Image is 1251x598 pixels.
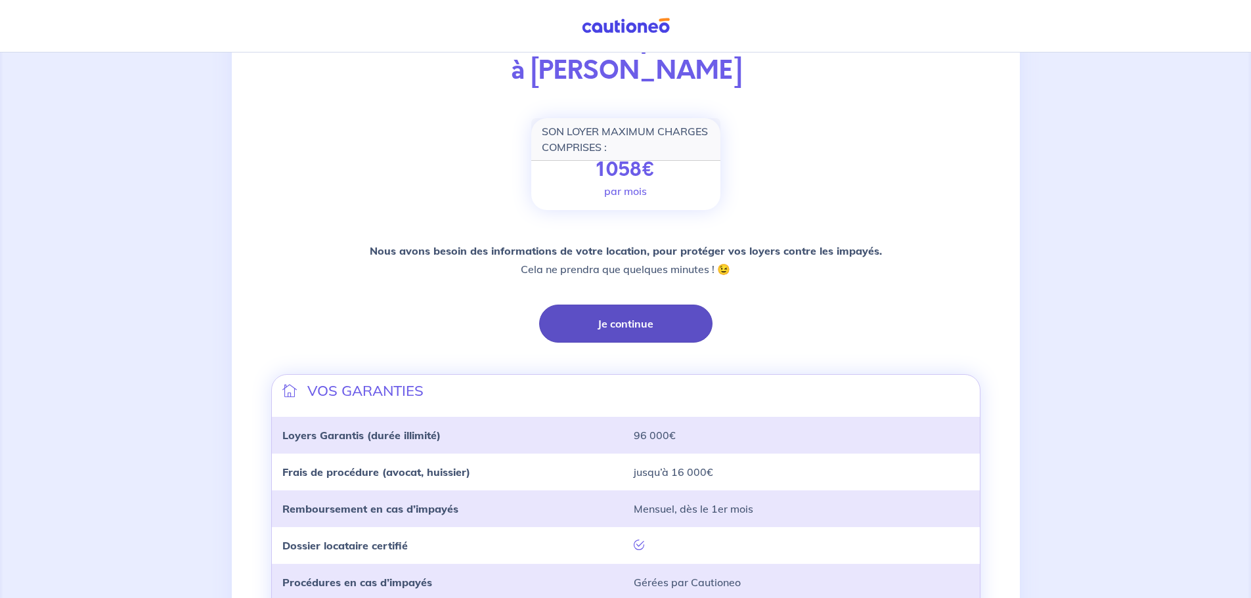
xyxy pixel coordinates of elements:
strong: Remboursement en cas d’impayés [282,502,458,515]
p: Vous avez accepté de louer à [PERSON_NAME] [271,24,980,87]
p: Mensuel, dès le 1er mois [634,501,969,517]
strong: Procédures en cas d’impayés [282,576,432,589]
p: 96 000€ [634,427,969,443]
strong: Dossier locataire certifié [282,539,408,552]
p: jusqu’à 16 000€ [634,464,969,480]
span: € [642,155,655,184]
p: VOS GARANTIES [307,380,424,401]
p: Cela ne prendra que quelques minutes ! 😉 [370,242,882,278]
p: par mois [604,183,647,199]
strong: Nous avons besoin des informations de votre location, pour protéger vos loyers contre les impayés. [370,244,882,257]
p: Gérées par Cautioneo [634,574,969,590]
button: Je continue [539,305,713,343]
img: Cautioneo [577,18,675,34]
strong: Loyers Garantis (durée illimité) [282,429,441,442]
strong: Frais de procédure (avocat, huissier) [282,465,470,479]
div: SON LOYER MAXIMUM CHARGES COMPRISES : [531,118,720,161]
p: 1058 [596,158,655,182]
